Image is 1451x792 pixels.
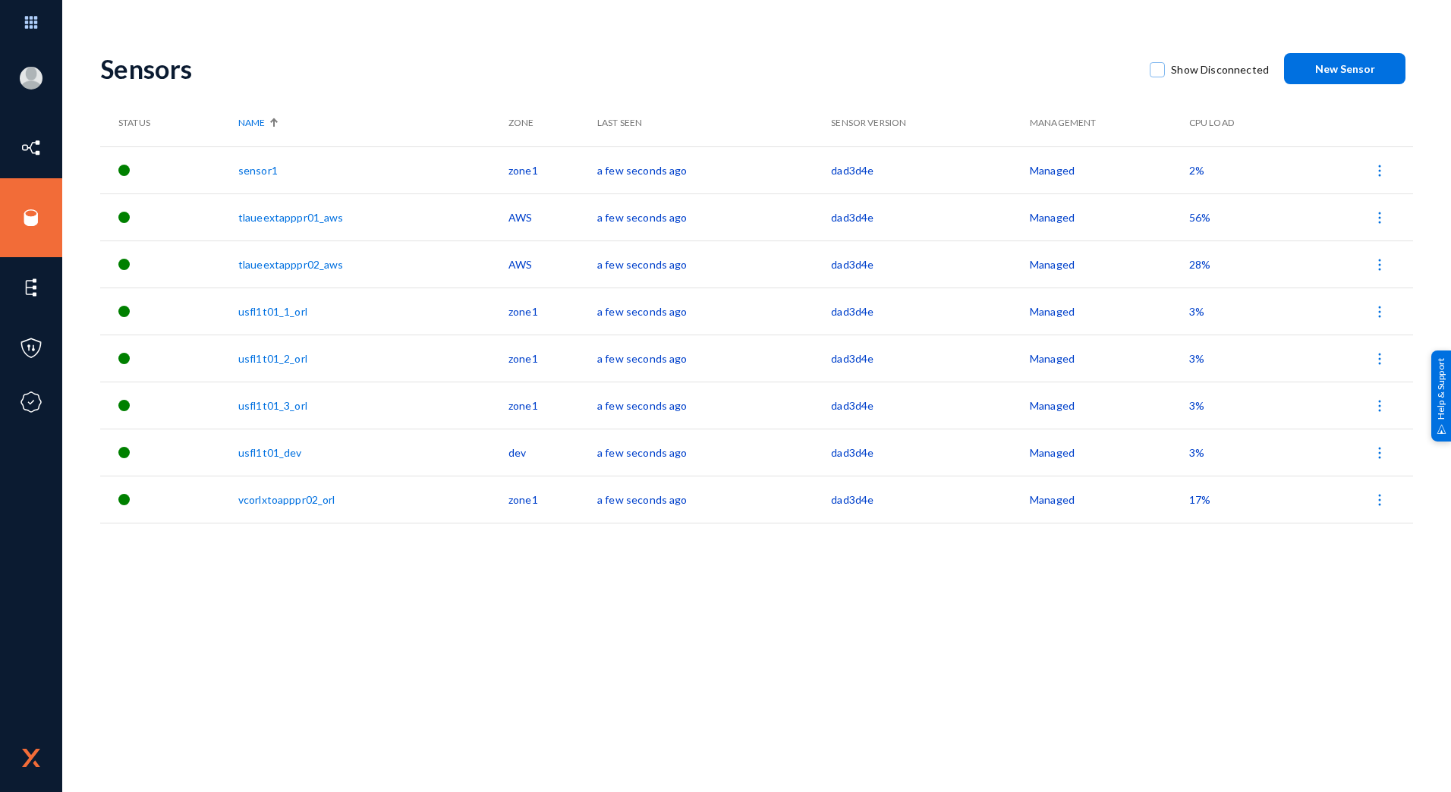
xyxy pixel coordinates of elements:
[597,335,831,382] td: a few seconds ago
[1372,163,1387,178] img: icon-more.svg
[20,337,42,360] img: icon-policies.svg
[1189,446,1204,459] span: 3%
[508,429,597,476] td: dev
[831,288,1030,335] td: dad3d4e
[238,116,265,130] span: Name
[238,164,278,177] a: sensor1
[1372,445,1387,460] img: icon-more.svg
[238,493,335,506] a: vcorlxtoapppr02_orl
[508,335,597,382] td: zone1
[1030,146,1189,193] td: Managed
[508,288,597,335] td: zone1
[1030,335,1189,382] td: Managed
[508,476,597,523] td: zone1
[1030,429,1189,476] td: Managed
[238,446,302,459] a: usfl1t01_dev
[597,476,831,523] td: a few seconds ago
[597,240,831,288] td: a few seconds ago
[831,429,1030,476] td: dad3d4e
[831,99,1030,146] th: Sensor Version
[831,335,1030,382] td: dad3d4e
[508,240,597,288] td: AWS
[1189,352,1204,365] span: 3%
[1030,99,1189,146] th: Management
[20,206,42,229] img: icon-sources.svg
[1189,399,1204,412] span: 3%
[238,352,307,365] a: usfl1t01_2_orl
[1372,304,1387,319] img: icon-more.svg
[1372,398,1387,413] img: icon-more.svg
[508,146,597,193] td: zone1
[20,391,42,413] img: icon-compliance.svg
[1030,382,1189,429] td: Managed
[238,116,501,130] div: Name
[1189,211,1210,224] span: 56%
[1372,210,1387,225] img: icon-more.svg
[1189,99,1297,146] th: CPU Load
[1315,62,1375,75] span: New Sensor
[597,99,831,146] th: Last Seen
[238,211,344,224] a: tlaueextapppr01_aws
[597,429,831,476] td: a few seconds ago
[597,193,831,240] td: a few seconds ago
[1030,240,1189,288] td: Managed
[597,146,831,193] td: a few seconds ago
[831,146,1030,193] td: dad3d4e
[1372,492,1387,508] img: icon-more.svg
[597,288,831,335] td: a few seconds ago
[831,382,1030,429] td: dad3d4e
[1372,351,1387,366] img: icon-more.svg
[1189,164,1204,177] span: 2%
[508,382,597,429] td: zone1
[1030,288,1189,335] td: Managed
[1171,58,1269,81] span: Show Disconnected
[20,137,42,159] img: icon-inventory.svg
[238,399,307,412] a: usfl1t01_3_orl
[20,67,42,90] img: blank-profile-picture.png
[508,193,597,240] td: AWS
[1437,424,1446,434] img: help_support.svg
[1431,350,1451,442] div: Help & Support
[1030,193,1189,240] td: Managed
[238,305,307,318] a: usfl1t01_1_orl
[1284,53,1405,84] button: New Sensor
[100,99,238,146] th: Status
[1189,305,1204,318] span: 3%
[1189,258,1210,271] span: 28%
[831,476,1030,523] td: dad3d4e
[831,193,1030,240] td: dad3d4e
[508,99,597,146] th: Zone
[100,53,1135,84] div: Sensors
[831,240,1030,288] td: dad3d4e
[597,382,831,429] td: a few seconds ago
[20,276,42,299] img: icon-elements.svg
[8,6,54,39] img: app launcher
[1030,476,1189,523] td: Managed
[1189,493,1210,506] span: 17%
[238,258,344,271] a: tlaueextapppr02_aws
[1372,257,1387,272] img: icon-more.svg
